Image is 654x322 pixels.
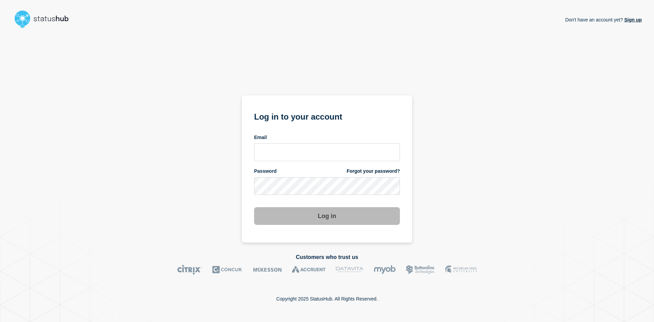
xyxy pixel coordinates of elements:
img: Accruent logo [292,265,326,275]
a: Sign up [623,17,642,22]
img: DataVita logo [336,265,363,275]
img: Citrix logo [177,265,202,275]
img: McKesson logo [253,265,282,275]
img: Concur logo [212,265,243,275]
span: Password [254,168,277,174]
p: Don't have an account yet? [565,12,642,28]
button: Log in [254,207,400,225]
input: email input [254,143,400,161]
img: myob logo [374,265,396,275]
p: Copyright 2025 StatusHub. All Rights Reserved. [276,296,378,302]
a: Forgot your password? [347,168,400,174]
img: MSU logo [445,265,477,275]
img: Bottomline logo [406,265,435,275]
h2: Customers who trust us [12,254,642,260]
input: password input [254,177,400,195]
span: Email [254,134,267,141]
h1: Log in to your account [254,110,400,122]
img: StatusHub logo [12,8,77,30]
